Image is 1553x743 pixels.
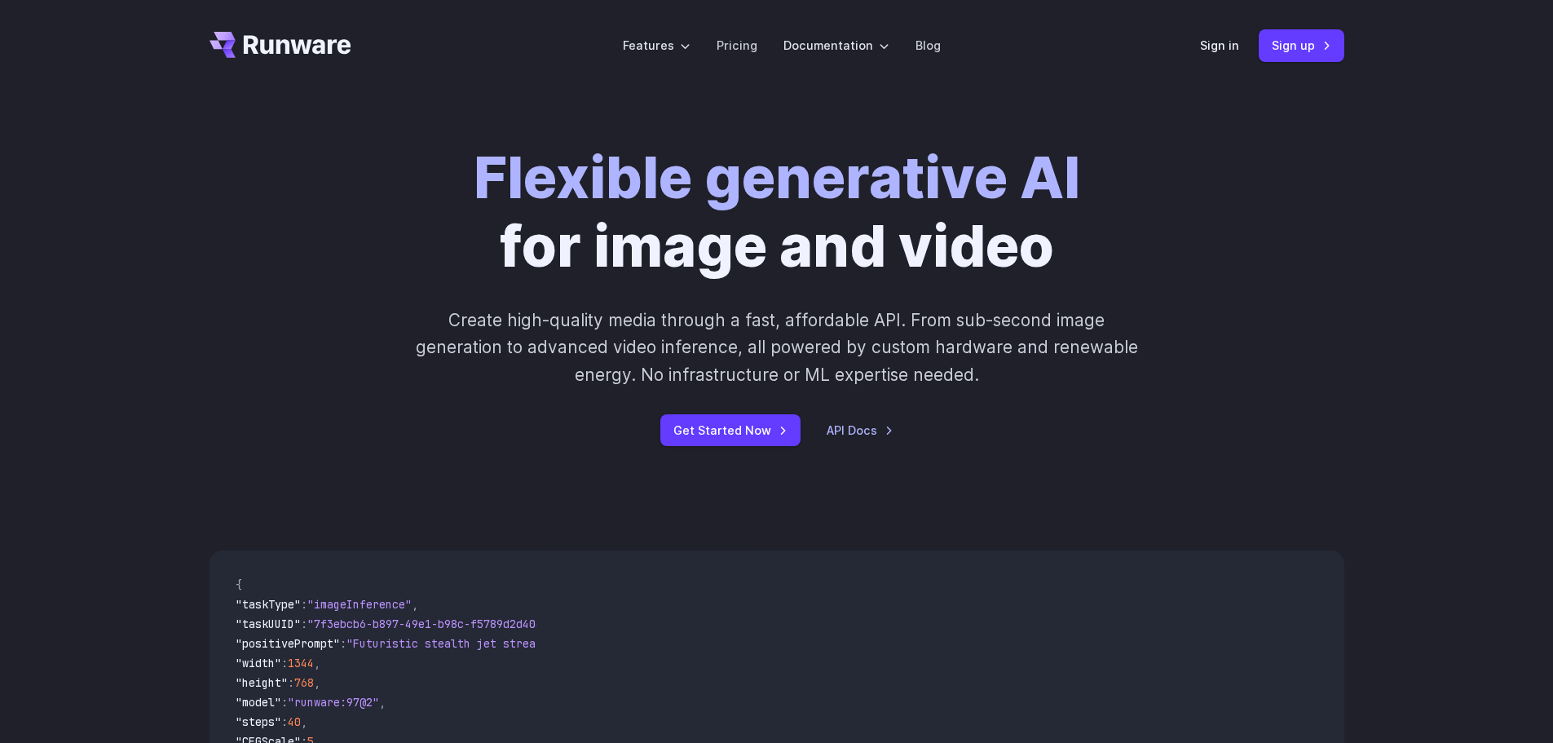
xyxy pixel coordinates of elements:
a: Pricing [717,36,757,55]
span: : [281,695,288,710]
span: "model" [236,695,281,710]
span: : [281,714,288,729]
span: , [314,675,320,690]
span: : [301,617,307,631]
a: API Docs [827,421,893,440]
span: 768 [294,675,314,690]
h1: for image and video [474,144,1080,281]
label: Features [623,36,690,55]
a: Sign up [1259,29,1344,61]
span: "7f3ebcb6-b897-49e1-b98c-f5789d2d40d7" [307,617,555,631]
span: 1344 [288,656,314,670]
a: Go to / [210,32,351,58]
span: "imageInference" [307,597,412,612]
span: "taskType" [236,597,301,612]
span: { [236,577,242,592]
a: Get Started Now [660,414,801,446]
a: Sign in [1200,36,1239,55]
span: "positivePrompt" [236,636,340,651]
span: : [340,636,346,651]
span: "taskUUID" [236,617,301,631]
p: Create high-quality media through a fast, affordable API. From sub-second image generation to adv... [413,307,1140,388]
span: "runware:97@2" [288,695,379,710]
span: , [301,714,307,729]
span: , [379,695,386,710]
span: "steps" [236,714,281,729]
strong: Flexible generative AI [474,143,1080,212]
span: "Futuristic stealth jet streaking through a neon-lit cityscape with glowing purple exhaust" [346,636,940,651]
span: , [412,597,418,612]
a: Blog [915,36,941,55]
span: 40 [288,714,301,729]
span: , [314,656,320,670]
span: "height" [236,675,288,690]
span: : [288,675,294,690]
span: : [281,656,288,670]
label: Documentation [783,36,889,55]
span: : [301,597,307,612]
span: "width" [236,656,281,670]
